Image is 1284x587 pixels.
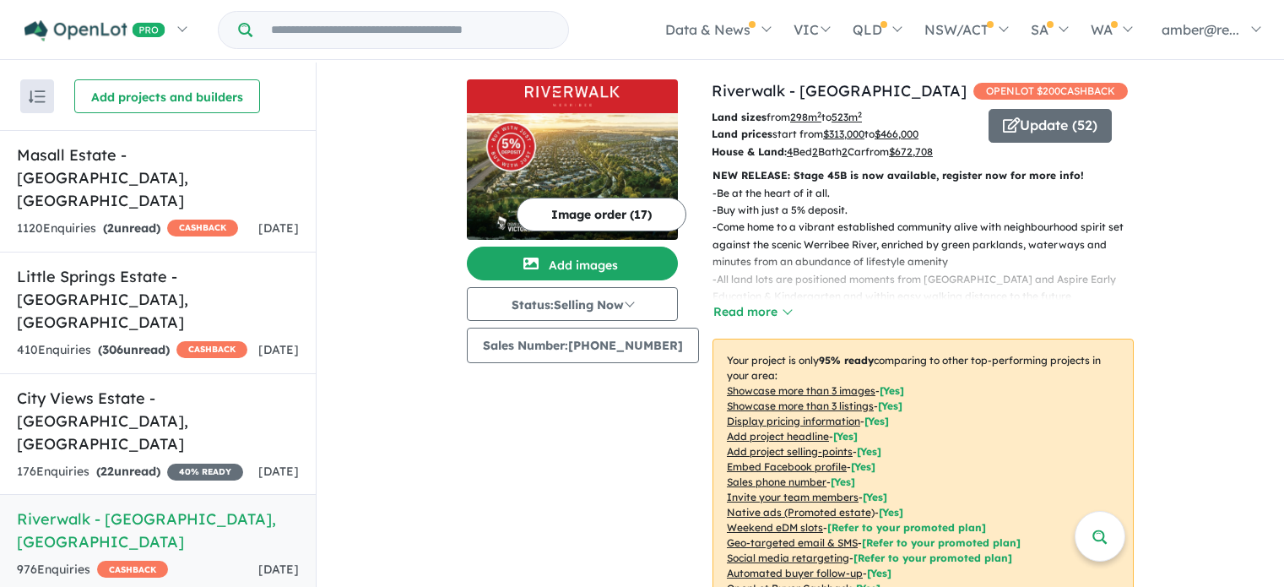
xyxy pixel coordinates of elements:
u: 298 m [790,111,821,123]
button: Status:Selling Now [467,287,678,321]
span: CASHBACK [176,341,247,358]
img: Riverwalk - Werribee Logo [474,86,671,106]
h5: City Views Estate - [GEOGRAPHIC_DATA] , [GEOGRAPHIC_DATA] [17,387,299,455]
button: Add images [467,247,678,280]
u: Social media retargeting [727,552,849,564]
span: 40 % READY [167,464,243,481]
p: - Come home to a vibrant established community alive with neighbourhood spirit set against the sc... [712,219,1147,270]
p: - All land lots are positioned moments from [GEOGRAPHIC_DATA] and Aspire Early Education & Kinder... [712,271,1147,323]
u: 2 [842,145,848,158]
span: [DATE] [258,562,299,577]
span: [ Yes ] [880,384,904,397]
p: Bed Bath Car from [712,144,976,160]
span: [Refer to your promoted plan] [827,521,986,534]
u: Add project selling-points [727,445,853,458]
span: OPENLOT $ 200 CASHBACK [973,83,1128,100]
b: Land prices [712,128,772,140]
span: [DATE] [258,220,299,236]
u: Showcase more than 3 images [727,384,875,397]
p: - Buy with just a 5% deposit. [712,202,1147,219]
span: to [821,111,862,123]
button: Update (52) [989,109,1112,143]
span: [Refer to your promoted plan] [862,536,1021,549]
span: [DATE] [258,464,299,479]
img: sort.svg [29,90,46,103]
h5: Riverwalk - [GEOGRAPHIC_DATA] , [GEOGRAPHIC_DATA] [17,508,299,553]
img: Riverwalk - Werribee [467,113,678,240]
b: Land sizes [712,111,767,123]
u: 4 [787,145,793,158]
u: Weekend eDM slots [727,521,823,534]
button: Add projects and builders [74,79,260,113]
span: [ Yes ] [863,491,887,503]
b: House & Land: [712,145,787,158]
span: [ Yes ] [851,460,875,473]
a: Riverwalk - Werribee LogoRiverwalk - Werribee [467,79,678,240]
p: from [712,109,976,126]
p: start from [712,126,976,143]
div: 1120 Enquir ies [17,219,238,239]
u: Native ads (Promoted estate) [727,506,875,519]
span: CASHBACK [167,220,238,236]
span: [ Yes ] [833,430,858,443]
span: 2 [107,220,114,236]
div: 410 Enquir ies [17,340,247,361]
span: 22 [100,464,114,479]
span: 306 [102,342,123,357]
u: Showcase more than 3 listings [727,399,874,412]
span: [DATE] [258,342,299,357]
img: Openlot PRO Logo White [24,20,165,41]
span: [ Yes ] [878,399,902,412]
button: Image order (17) [517,198,686,231]
span: [Refer to your promoted plan] [853,552,1012,564]
p: NEW RELEASE: Stage 45B is now available, register now for more info! [712,167,1134,184]
span: to [864,128,918,140]
span: [ Yes ] [831,476,855,488]
sup: 2 [817,110,821,119]
u: $ 672,708 [889,145,933,158]
u: 523 m [832,111,862,123]
strong: ( unread) [98,342,170,357]
h5: Masall Estate - [GEOGRAPHIC_DATA] , [GEOGRAPHIC_DATA] [17,144,299,212]
u: Sales phone number [727,476,826,488]
strong: ( unread) [96,464,160,479]
div: 176 Enquir ies [17,462,243,482]
u: Invite your team members [727,491,859,503]
u: Add project headline [727,430,829,443]
a: Riverwalk - [GEOGRAPHIC_DATA] [712,81,967,101]
input: Try estate name, suburb, builder or developer [256,12,565,48]
span: [Yes] [867,567,891,579]
strong: ( unread) [103,220,160,236]
h5: Little Springs Estate - [GEOGRAPHIC_DATA] , [GEOGRAPHIC_DATA] [17,265,299,334]
u: Embed Facebook profile [727,460,847,473]
button: Sales Number:[PHONE_NUMBER] [467,328,699,363]
u: 2 [812,145,818,158]
u: $ 466,000 [875,128,918,140]
p: - Be at the heart of it all. [712,185,1147,202]
span: CASHBACK [97,561,168,578]
b: 95 % ready [819,354,874,367]
u: $ 313,000 [823,128,864,140]
u: Display pricing information [727,415,860,427]
span: [Yes] [879,506,903,519]
span: [ Yes ] [864,415,889,427]
button: Read more [712,302,792,322]
div: 976 Enquir ies [17,560,168,580]
u: Automated buyer follow-up [727,567,863,579]
sup: 2 [858,110,862,119]
span: [ Yes ] [857,445,881,458]
u: Geo-targeted email & SMS [727,536,858,549]
span: amber@re... [1162,21,1239,38]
